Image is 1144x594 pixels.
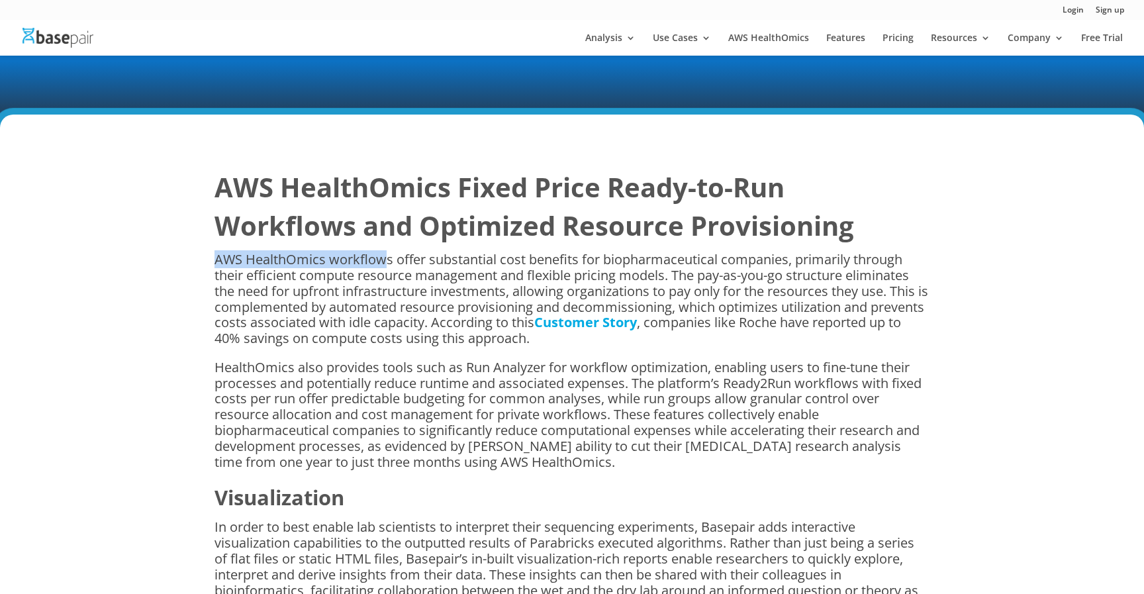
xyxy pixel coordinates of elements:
[826,33,865,56] a: Features
[1096,6,1124,20] a: Sign up
[1081,33,1123,56] a: Free Trial
[215,250,928,331] span: AWS HealthOmics workflows offer substantial cost benefits for biopharmaceutical companies, primar...
[215,169,854,244] strong: AWS HealthOmics Fixed Price Ready-to-Run Workflows and Optimized Resource Provisioning
[1078,528,1128,578] iframe: Drift Widget Chat Controller
[215,358,922,471] span: HealthOmics also provides tools such as Run Analyzer for workflow optimization, enabling users to...
[23,28,93,47] img: Basepair
[585,33,636,56] a: Analysis
[653,33,711,56] a: Use Cases
[1008,33,1064,56] a: Company
[215,313,901,347] span: , companies like Roche have reported up to 40% savings on compute costs using this approach.
[534,313,637,331] a: Customer Story
[215,483,344,511] strong: Visualization
[931,33,990,56] a: Resources
[882,33,914,56] a: Pricing
[1063,6,1084,20] a: Login
[728,33,809,56] a: AWS HealthOmics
